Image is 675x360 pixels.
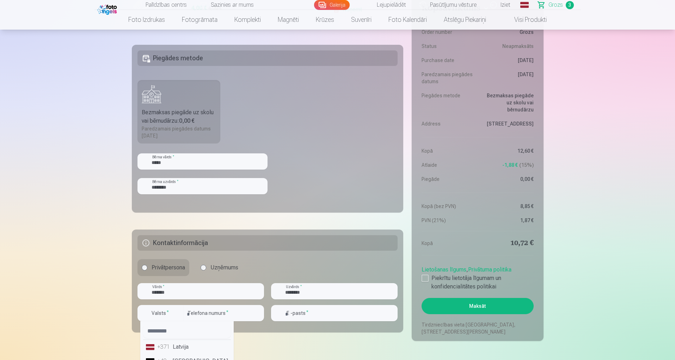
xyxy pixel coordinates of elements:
[196,259,243,276] label: Uzņēmums
[201,265,206,270] input: Uzņēmums
[481,71,534,85] dd: [DATE]
[495,10,555,30] a: Visi produkti
[481,217,534,224] dd: 1,87 €
[269,10,307,30] a: Magnēti
[435,10,495,30] a: Atslēgu piekariņi
[422,57,474,64] dt: Purchase date
[468,266,511,273] a: Privātuma politika
[179,117,195,124] b: 0,00 €
[422,203,474,210] dt: Kopā (bez PVN)
[422,120,474,127] dt: Address
[380,10,435,30] a: Foto kalendāri
[120,10,173,30] a: Foto izdrukas
[422,274,533,291] label: Piekrītu lietotāja līgumam un konfidencialitātes politikai
[481,238,534,248] dd: 10,72 €
[566,1,574,9] span: 3
[422,43,474,50] dt: Status
[226,10,269,30] a: Komplekti
[149,310,172,317] label: Valsts
[422,29,474,36] dt: Order number
[481,57,534,64] dd: [DATE]
[143,340,231,354] li: Latvija
[142,125,216,139] div: Paredzamais piegādes datums [DATE]
[422,161,474,169] dt: Atlaide
[422,147,474,154] dt: Kopā
[142,108,216,125] div: Bezmaksas piegāde uz skolu vai bērnudārzu :
[97,3,119,15] img: /fa1
[422,298,533,314] button: Maksāt
[422,92,474,113] dt: Piegādes metode
[548,1,563,9] span: Grozs
[422,176,474,183] dt: Piegāde
[173,10,226,30] a: Fotogrāmata
[422,238,474,248] dt: Kopā
[137,235,398,251] h5: Kontaktinformācija
[481,92,534,113] dd: Bezmaksas piegāde uz skolu vai bērnudārzu
[422,217,474,224] dt: PVN (21%)
[519,161,534,169] span: 15 %
[502,161,518,169] span: -1,88 €
[422,321,533,335] p: Tirdzniecības vieta [GEOGRAPHIC_DATA], [STREET_ADDRESS][PERSON_NAME]
[422,263,533,291] div: ,
[307,10,343,30] a: Krūzes
[481,176,534,183] dd: 0,00 €
[137,259,189,276] label: Privātpersona
[422,71,474,85] dt: Paredzamais piegādes datums
[481,203,534,210] dd: 8,85 €
[481,120,534,127] dd: [STREET_ADDRESS]
[481,29,534,36] dd: Grozs
[481,147,534,154] dd: 12,60 €
[137,50,398,66] h5: Piegādes metode
[137,305,183,321] button: Valsts*
[502,43,534,50] span: Neapmaksāts
[422,266,466,273] a: Lietošanas līgums
[157,343,171,351] div: +371
[343,10,380,30] a: Suvenīri
[142,265,147,270] input: Privātpersona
